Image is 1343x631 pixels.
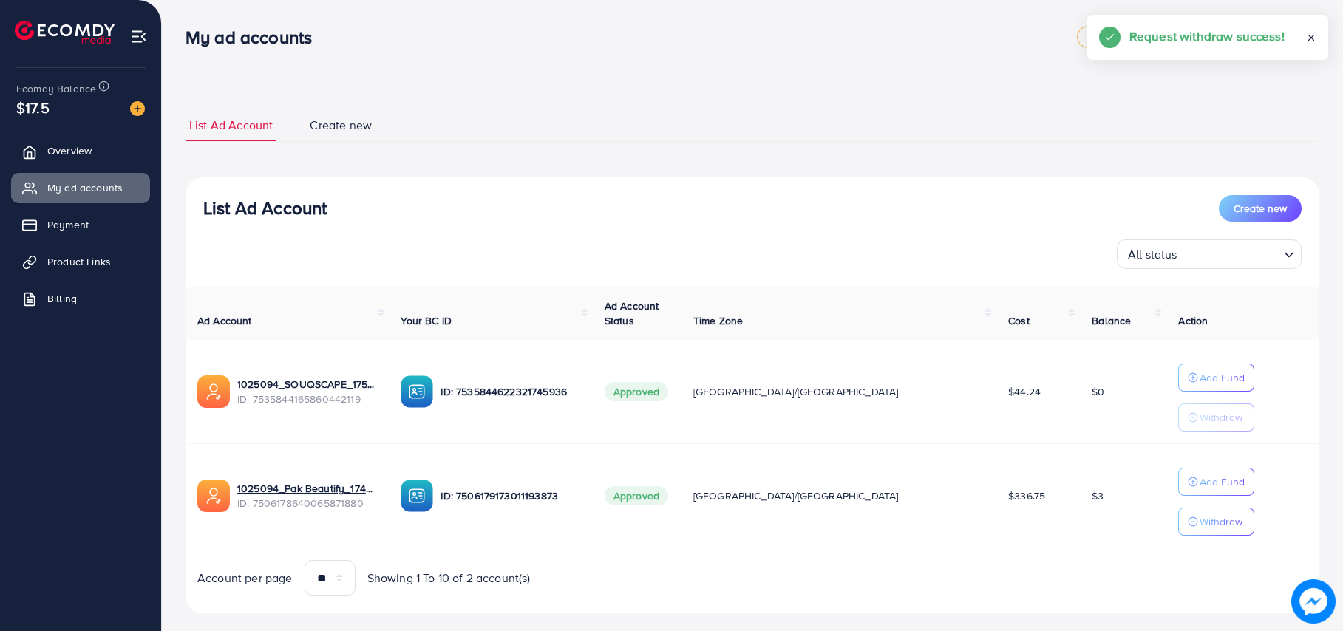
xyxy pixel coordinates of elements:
[1117,239,1302,269] div: Search for option
[1219,195,1302,222] button: Create new
[401,375,433,408] img: ic-ba-acc.ded83a64.svg
[237,392,377,406] span: ID: 7535844165860442119
[47,217,89,232] span: Payment
[197,480,230,512] img: ic-ads-acc.e4c84228.svg
[197,313,252,328] span: Ad Account
[401,480,433,512] img: ic-ba-acc.ded83a64.svg
[1092,313,1131,328] span: Balance
[693,313,743,328] span: Time Zone
[1200,369,1245,386] p: Add Fund
[15,21,115,44] img: logo
[1200,513,1242,531] p: Withdraw
[1182,241,1278,265] input: Search for option
[693,384,899,399] span: [GEOGRAPHIC_DATA]/[GEOGRAPHIC_DATA]
[605,382,668,401] span: Approved
[605,486,668,505] span: Approved
[1291,579,1336,624] img: image
[1092,488,1104,503] span: $3
[441,487,580,505] p: ID: 7506179173011193873
[11,284,150,313] a: Billing
[1178,508,1254,536] button: Withdraw
[1125,244,1180,265] span: All status
[237,496,377,511] span: ID: 7506178640065871880
[11,136,150,166] a: Overview
[1178,468,1254,496] button: Add Fund
[1200,409,1242,426] p: Withdraw
[367,570,531,587] span: Showing 1 To 10 of 2 account(s)
[11,210,150,239] a: Payment
[197,570,293,587] span: Account per page
[203,197,327,219] h3: List Ad Account
[237,481,377,496] a: 1025094_Pak Beautify_1747668623575
[1129,27,1285,46] h5: Request withdraw success!
[237,377,377,392] a: 1025094_SOUQSCAPE_1754575633337
[186,27,324,48] h3: My ad accounts
[47,291,77,306] span: Billing
[1234,201,1287,216] span: Create new
[1077,26,1201,48] a: adreach_new_package
[130,101,145,116] img: image
[47,180,123,195] span: My ad accounts
[401,313,452,328] span: Your BC ID
[1092,384,1104,399] span: $0
[1008,488,1045,503] span: $336.75
[11,247,150,276] a: Product Links
[310,117,372,134] span: Create new
[1178,313,1208,328] span: Action
[1178,364,1254,392] button: Add Fund
[189,117,273,134] span: List Ad Account
[47,143,92,158] span: Overview
[47,254,111,269] span: Product Links
[237,481,377,511] div: <span class='underline'>1025094_Pak Beautify_1747668623575</span></br>7506178640065871880
[16,81,96,96] span: Ecomdy Balance
[441,383,580,400] p: ID: 7535844622321745936
[130,28,147,45] img: menu
[16,97,50,118] span: $17.5
[693,488,899,503] span: [GEOGRAPHIC_DATA]/[GEOGRAPHIC_DATA]
[197,375,230,408] img: ic-ads-acc.e4c84228.svg
[11,173,150,202] a: My ad accounts
[1008,313,1030,328] span: Cost
[1178,403,1254,432] button: Withdraw
[237,377,377,407] div: <span class='underline'>1025094_SOUQSCAPE_1754575633337</span></br>7535844165860442119
[605,299,659,328] span: Ad Account Status
[1008,384,1041,399] span: $44.24
[1200,473,1245,491] p: Add Fund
